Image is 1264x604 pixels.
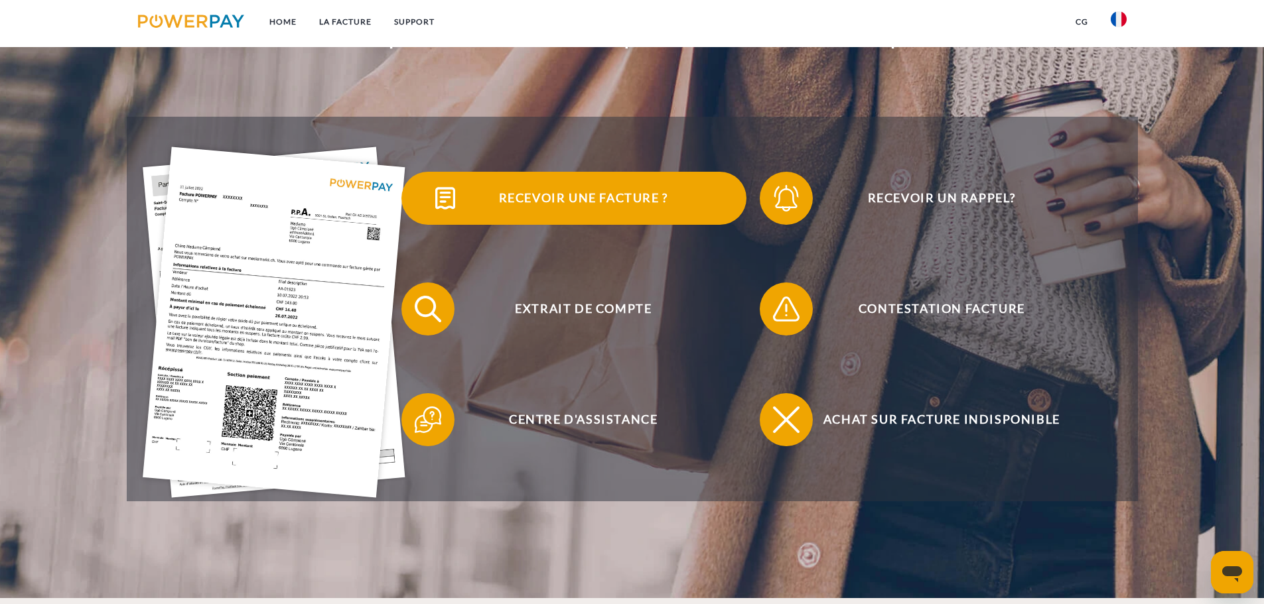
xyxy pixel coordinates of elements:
[779,282,1104,335] span: Contestation Facture
[770,403,803,436] img: qb_close.svg
[258,10,308,34] a: Home
[383,10,446,34] a: Support
[779,172,1104,225] span: Recevoir un rappel?
[401,282,746,335] button: Extrait de compte
[429,182,462,215] img: qb_bill.svg
[138,15,245,28] img: logo-powerpay.svg
[760,282,1105,335] button: Contestation Facture
[411,292,445,326] img: qb_search.svg
[760,393,1105,446] button: Achat sur facture indisponible
[1064,10,1099,34] a: CG
[779,393,1104,446] span: Achat sur facture indisponible
[308,10,383,34] a: LA FACTURE
[770,182,803,215] img: qb_bell.svg
[1111,11,1127,27] img: fr
[770,292,803,326] img: qb_warning.svg
[143,147,405,498] img: single_invoice_powerpay_fr.jpg
[421,172,746,225] span: Recevoir une facture ?
[421,393,746,446] span: Centre d'assistance
[760,172,1105,225] button: Recevoir un rappel?
[401,393,746,446] button: Centre d'assistance
[411,403,445,436] img: qb_help.svg
[1211,551,1253,593] iframe: Bouton de lancement de la fenêtre de messagerie
[401,172,746,225] button: Recevoir une facture ?
[421,282,746,335] span: Extrait de compte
